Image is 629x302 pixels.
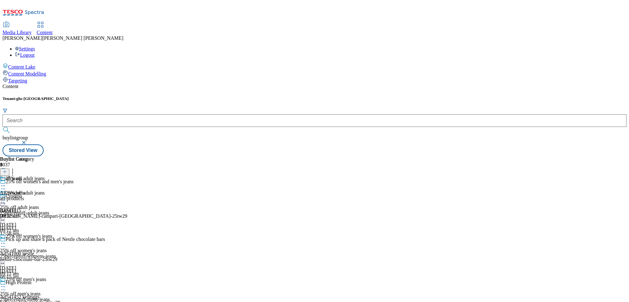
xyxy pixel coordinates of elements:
[6,179,74,185] div: 25% off women's and men's jeans
[6,176,22,181] div: all jeans
[3,84,626,89] div: Content
[6,176,45,181] div: 25% off adult jeans
[6,277,46,282] div: 25% off men's jeans
[3,108,8,113] svg: Search Filters
[6,237,105,242] div: Pick up and share a pack of Nestle chocolate bars
[8,71,46,76] span: Content Modelling
[8,78,27,83] span: Targeting
[37,30,53,35] span: Content
[3,35,42,41] span: [PERSON_NAME]
[3,22,32,35] a: Media Library
[15,46,35,51] a: Settings
[3,77,626,84] a: Targeting
[42,35,123,41] span: [PERSON_NAME] [PERSON_NAME]
[15,52,35,58] a: Logout
[8,64,35,70] span: Content Lake
[37,22,53,35] a: Content
[3,144,44,156] button: Stored View
[16,96,69,101] span: ghs-[GEOGRAPHIC_DATA]
[3,135,28,140] span: buylistgroup
[6,190,45,196] div: 25% off adult jeans
[3,30,32,35] span: Media Library
[6,233,52,239] div: 25% off women's jeans
[3,114,626,127] input: Search
[3,70,626,77] a: Content Modelling
[3,96,626,101] h5: Tenant:
[3,63,626,70] a: Content Lake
